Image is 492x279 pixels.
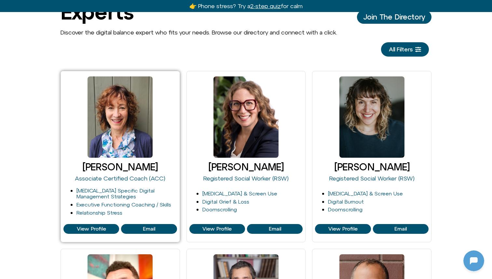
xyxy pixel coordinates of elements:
[2,30,11,39] img: N5FCcHC.png
[63,224,119,234] a: View Profile of Aileen Crowne
[328,206,362,212] a: Doomscrolling
[19,4,100,13] h2: [DOMAIN_NAME]
[143,226,155,232] span: Email
[61,1,133,23] h1: Experts
[114,3,125,14] svg: Close Chatbot Button
[315,224,371,234] a: View Profile of Cleo Haber
[2,187,11,196] img: N5FCcHC.png
[334,161,410,172] a: [PERSON_NAME]
[76,210,122,216] a: Relationship Stress
[120,47,123,55] p: 3
[269,226,281,232] span: Email
[247,224,303,234] a: View Profile of Blair Wexler-Singer
[328,226,358,232] span: View Profile
[121,224,177,234] a: View Profile of Aileen Crowne
[328,191,403,196] a: [MEDICAL_DATA] & Screen Use
[202,206,237,212] a: Doomscrolling
[111,207,122,218] svg: Voice Input Button
[11,209,101,216] textarea: Message Input
[381,42,429,57] a: All Filters
[189,224,245,234] a: View Profile of Blair Wexler-Singer
[19,170,116,193] p: I noticed you stepped away — take your time. I’m here when you’re ready to continue.
[208,161,284,172] a: [PERSON_NAME]
[82,161,158,172] a: [PERSON_NAME]
[19,66,116,90] p: 3 — Thanks for sharing. What would a clear sign that this worked look like for you? (a brief sign...
[76,188,155,200] a: [MEDICAL_DATA] Specific Digital Management Strategies
[2,83,11,92] img: N5FCcHC.png
[26,101,124,116] p: when I wake up [DATE] I dont grab my phone
[19,127,116,159] p: Nice — your reminder is: "When I wake up [DATE] I don't grab my phone." Want to try it once and t...
[76,202,171,207] a: Executive Functioning Coaching / Skills
[61,29,337,36] span: Discover the digital balance expert who fits your needs. Browse our directory and connect with a ...
[6,3,16,14] img: N5FCcHC.png
[373,224,429,234] a: View Profile of Cleo Haber
[2,2,129,15] button: Expand Header Button
[329,175,415,182] a: Registered Social Worker (RSW)
[328,199,364,205] a: Digital Burnout
[250,3,281,9] u: 2-step quiz
[203,175,289,182] a: Registered Social Worker (RSW)
[102,3,114,14] svg: Restart Conversation Button
[389,46,413,53] span: All Filters
[202,191,277,196] a: [MEDICAL_DATA] & Screen Use
[357,10,431,23] a: Join The Director
[202,199,249,205] a: Digital Grief & Loss
[363,13,425,21] span: Join The Directory
[463,250,484,271] iframe: Botpress
[189,3,303,9] a: 👉 Phone stress? Try a2-step quizfor calm
[75,175,165,182] a: Associate Certified Coach (ACC)
[77,226,106,232] span: View Profile
[202,226,232,232] span: View Profile
[2,152,11,161] img: N5FCcHC.png
[19,5,116,36] p: Makes sense — you chose: "as soon as waking up if I stand up to stretch instead of grabbing my ph...
[394,226,407,232] span: Email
